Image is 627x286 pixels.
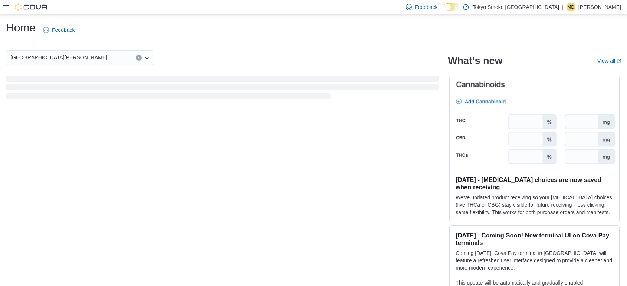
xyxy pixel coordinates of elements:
h3: [DATE] - [MEDICAL_DATA] choices are now saved when receiving [456,176,613,191]
span: Loading [6,77,439,101]
input: Dark Mode [444,3,459,11]
p: | [562,3,564,11]
a: View allExternal link [597,58,621,64]
img: Cova [15,3,48,11]
span: MD [568,3,575,11]
div: Matthew Dodgson [567,3,575,11]
a: Feedback [40,23,78,37]
h3: [DATE] - Coming Soon! New terminal UI on Cova Pay terminals [456,232,613,246]
p: [PERSON_NAME] [578,3,621,11]
h1: Home [6,20,36,35]
span: [GEOGRAPHIC_DATA][PERSON_NAME] [10,53,107,62]
button: Open list of options [144,55,150,61]
p: We've updated product receiving so your [MEDICAL_DATA] choices (like THCa or CBG) stay visible fo... [456,194,613,216]
svg: External link [617,59,621,63]
p: Coming [DATE], Cova Pay terminal in [GEOGRAPHIC_DATA] will feature a refreshed user interface des... [456,249,613,272]
span: Feedback [52,26,75,34]
button: Clear input [136,55,142,61]
h2: What's new [448,55,502,67]
p: Tokyo Smoke [GEOGRAPHIC_DATA] [473,3,559,11]
span: Feedback [415,3,437,11]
